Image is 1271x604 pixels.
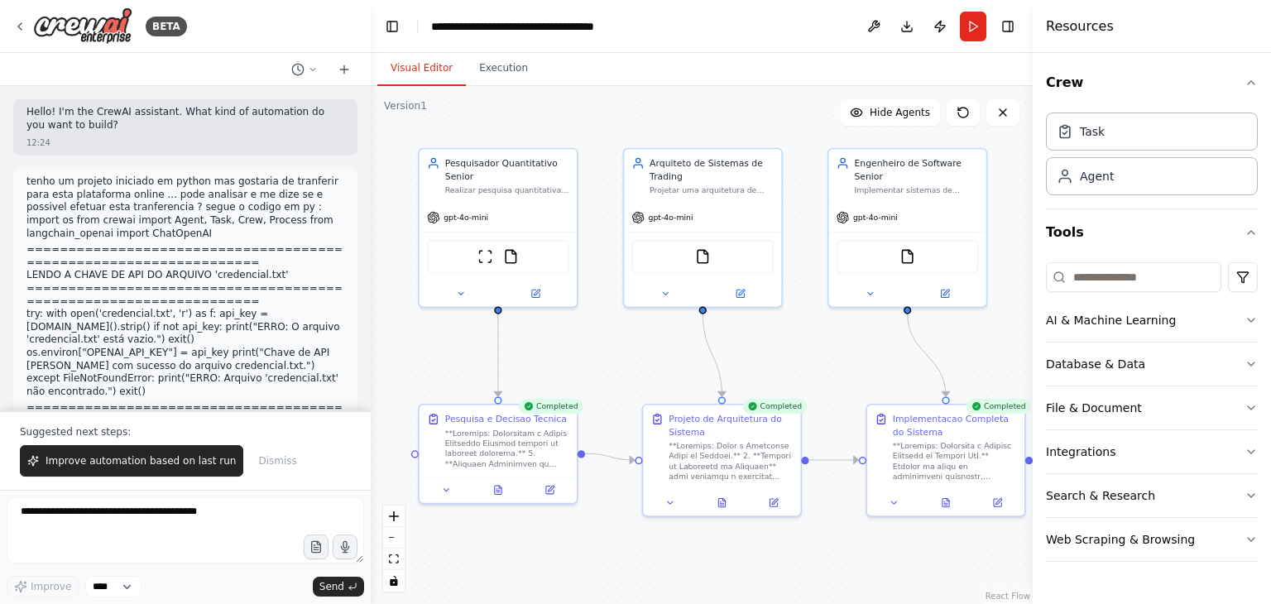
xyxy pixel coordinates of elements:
span: Hide Agents [870,106,930,119]
div: Projeto de Arquitetura do Sistema [669,413,793,439]
div: **Loremips: Dolorsitam c Adipis Elitseddo Eiusmod tempori ut laboreet dolorema.** 5. **Aliquaen A... [445,428,569,468]
img: ScrapeWebsiteTool [477,249,493,265]
h1: LENDO A CHAVE DE API DO ARQUIVO 'credencial.txt' [26,269,344,282]
button: Hide left sidebar [381,15,404,38]
g: Edge from e5ab98d4-9ea0-4b8a-830b-39775a4696d8 to ea2e11ca-8558-4741-b296-d67e0d1afa4e [697,313,729,396]
button: View output [695,495,749,511]
div: Agent [1080,168,1114,185]
div: Arquiteto de Sistemas de TradingProjetar uma arquitetura de software de nivel institucional, de a... [623,148,783,308]
span: Improve automation based on last run [46,454,236,467]
div: Implementar sistemas de trading de alta qualidade e performance usando Python avancado, integraca... [854,185,978,195]
div: Completed [518,399,583,415]
p: Suggested next steps: [20,425,351,439]
button: Improve automation based on last run [20,445,243,477]
span: gpt-4o-mini [444,213,488,223]
div: CompletedImplementacao Completa do Sistema**Loremips: Dolorsita c Adipisc Elitsedd ei Tempori Utl... [866,404,1025,517]
div: BETA [146,17,187,36]
button: Start a new chat [331,60,357,79]
button: Hide Agents [840,99,940,126]
g: Edge from f4358d13-1174-4bd6-aaff-86cc185caf91 to ea2e11ca-8558-4741-b296-d67e0d1afa4e [585,447,635,466]
button: Click to speak your automation idea [333,534,357,559]
p: try: with open('credencial.txt', 'r') as f: api_key = [DOMAIN_NAME]().strip() if not api_key: pri... [26,308,344,398]
div: Version 1 [384,99,427,113]
div: AI & Machine Learning [1046,312,1176,328]
button: Open in side panel [499,286,571,302]
div: Task [1080,123,1105,140]
div: Integrations [1046,443,1115,460]
button: Improve [7,576,79,597]
div: Arquiteto de Sistemas de Trading [650,157,774,183]
div: React Flow controls [383,506,405,592]
button: Open in side panel [976,495,1019,511]
button: View output [471,482,525,498]
span: gpt-4o-mini [649,213,693,223]
h1: ================================================================== [26,401,344,427]
button: Open in side panel [528,482,572,498]
div: Pesquisador Quantitativo SeniorRealizar pesquisa quantitativa de nivel mundial para identificar a... [418,148,578,308]
button: File & Document [1046,386,1258,429]
g: Edge from 4e07cdff-53fb-413b-bb7a-baee36a9bf9a to f4358d13-1174-4bd6-aaff-86cc185caf91 [492,313,504,396]
button: Execution [466,51,541,86]
div: Pesquisador Quantitativo Senior [445,157,569,183]
div: **Loremips: Dolorsita c Adipisc Elitsedd ei Tempori Utl.** Etdolor ma aliqu en adminimveni quisno... [893,441,1017,482]
div: Pesquisa e Decisao Tecnica [445,413,567,425]
h1: ================================================================== [26,243,344,269]
div: **Loremips: Dolor s Ametconse Adipi el Seddoei.** 2. **Tempori ut Laboreetd ma Aliquaen** admi ve... [669,441,793,482]
div: Completed [966,399,1030,415]
img: FileReadTool [503,249,519,265]
button: Crew [1046,60,1258,106]
button: Send [313,577,364,597]
button: Dismiss [250,445,305,477]
span: gpt-4o-mini [853,213,898,223]
button: Visual Editor [377,51,466,86]
nav: breadcrumb [431,18,594,35]
span: Dismiss [258,454,296,467]
button: toggle interactivity [383,570,405,592]
button: Open in side panel [909,286,981,302]
div: Tools [1046,256,1258,575]
div: CompletedProjeto de Arquitetura do Sistema**Loremips: Dolor s Ametconse Adipi el Seddoei.** 2. **... [642,404,802,517]
div: Search & Research [1046,487,1155,504]
button: Switch to previous chat [285,60,324,79]
button: Open in side panel [704,286,776,302]
button: fit view [383,549,405,570]
span: Send [319,580,344,593]
button: AI & Machine Learning [1046,299,1258,342]
div: File & Document [1046,400,1142,416]
g: Edge from 2ff22c22-3095-4808-b585-e95c10e3dbfa to 1e0995a0-0dd7-4f67-aecd-e682968296ff [901,313,952,396]
button: View output [918,495,972,511]
button: Hide right sidebar [996,15,1019,38]
button: zoom out [383,527,405,549]
span: Improve [31,580,71,593]
div: Realizar pesquisa quantitativa de nivel mundial para identificar as estrategias de Machine Learni... [445,185,569,195]
button: Upload files [304,534,329,559]
button: Tools [1046,209,1258,256]
div: 12:24 [26,137,50,149]
div: Web Scraping & Browsing [1046,531,1195,548]
div: Engenheiro de Software Senior [854,157,978,183]
button: Database & Data [1046,343,1258,386]
h4: Resources [1046,17,1114,36]
button: Open in side panel [751,495,795,511]
h1: ================================================================== [26,282,344,308]
button: Integrations [1046,430,1258,473]
div: CompletedPesquisa e Decisao Tecnica**Loremips: Dolorsitam c Adipis Elitseddo Eiusmod tempori ut l... [418,404,578,504]
div: Database & Data [1046,356,1145,372]
div: Projetar uma arquitetura de software de nivel institucional, de alta performance e baixa latencia... [650,185,774,195]
button: Search & Research [1046,474,1258,517]
a: React Flow attribution [986,592,1030,601]
div: Implementacao Completa do Sistema [893,413,1017,439]
img: FileReadTool [695,249,711,265]
div: Engenheiro de Software SeniorImplementar sistemas de trading de alta qualidade e performance usan... [827,148,987,308]
p: tenho um projeto iniciado em python mas gostaria de tranferir para esta plataforma online ... pod... [26,175,344,240]
div: Crew [1046,106,1258,209]
button: Web Scraping & Browsing [1046,518,1258,561]
img: Logo [33,7,132,45]
g: Edge from ea2e11ca-8558-4741-b296-d67e0d1afa4e to 1e0995a0-0dd7-4f67-aecd-e682968296ff [809,453,859,466]
button: zoom in [383,506,405,527]
div: Completed [742,399,807,415]
img: FileReadTool [899,249,915,265]
p: Hello! I'm the CrewAI assistant. What kind of automation do you want to build? [26,106,344,132]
